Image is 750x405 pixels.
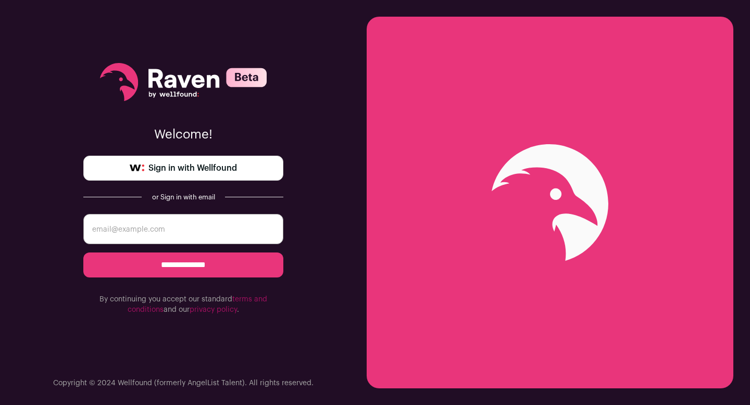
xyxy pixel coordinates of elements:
[130,164,144,172] img: wellfound-symbol-flush-black-fb3c872781a75f747ccb3a119075da62bfe97bd399995f84a933054e44a575c4.png
[83,156,283,181] a: Sign in with Wellfound
[190,306,237,313] a: privacy policy
[150,193,217,201] div: or Sign in with email
[128,296,267,313] a: terms and conditions
[148,162,237,174] span: Sign in with Wellfound
[83,294,283,315] p: By continuing you accept our standard and our .
[83,214,283,244] input: email@example.com
[83,126,283,143] p: Welcome!
[53,378,314,388] p: Copyright © 2024 Wellfound (formerly AngelList Talent). All rights reserved.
